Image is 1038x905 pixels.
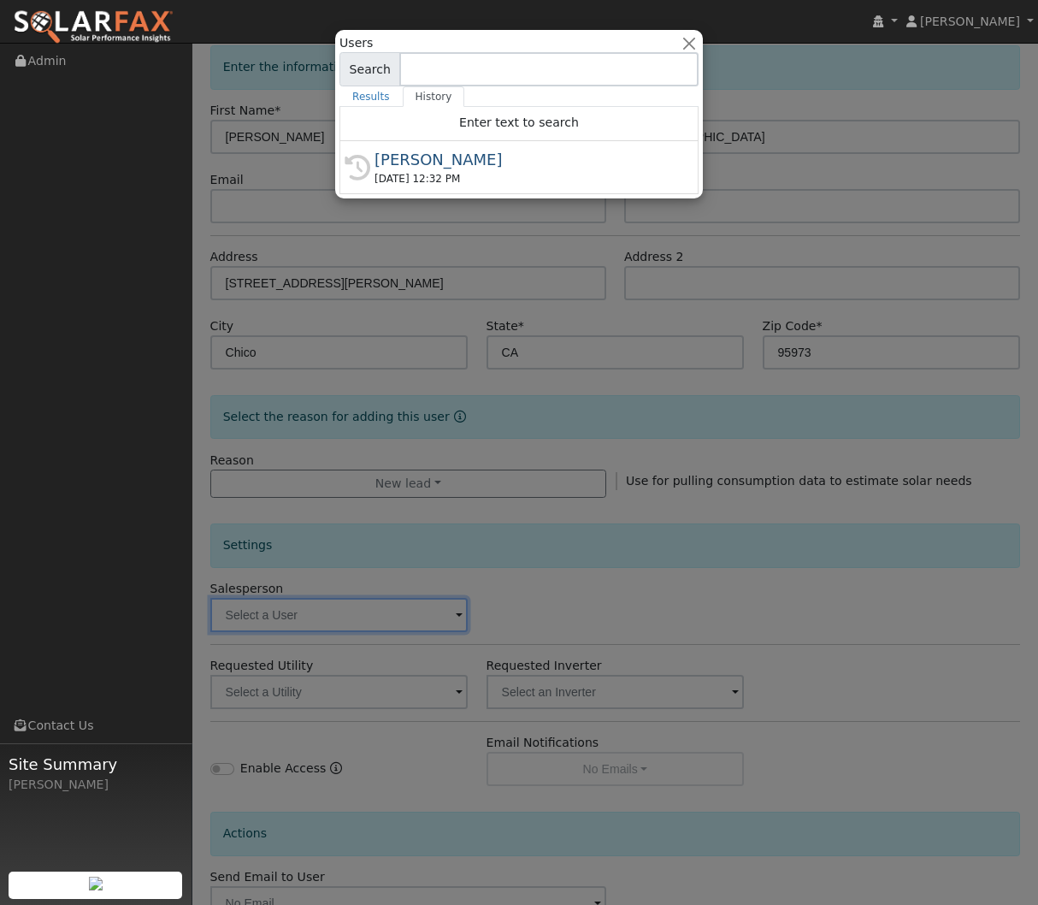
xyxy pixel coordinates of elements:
[9,776,183,794] div: [PERSON_NAME]
[339,52,400,86] span: Search
[13,9,174,45] img: SolarFax
[920,15,1020,28] span: [PERSON_NAME]
[403,86,465,107] a: History
[375,148,679,171] div: [PERSON_NAME]
[345,155,370,180] i: History
[339,86,403,107] a: Results
[339,34,373,52] span: Users
[459,115,579,129] span: Enter text to search
[375,171,679,186] div: [DATE] 12:32 PM
[89,877,103,890] img: retrieve
[9,753,183,776] span: Site Summary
